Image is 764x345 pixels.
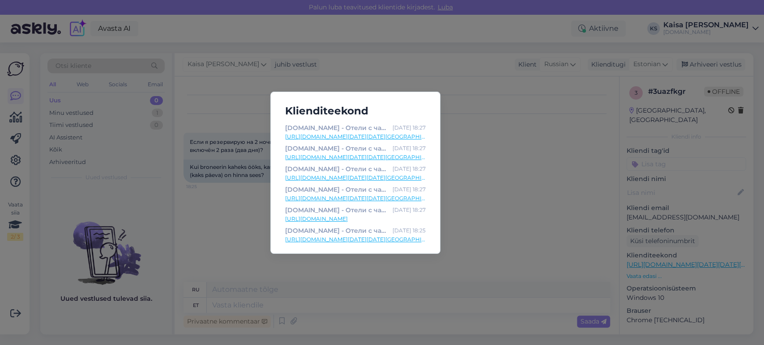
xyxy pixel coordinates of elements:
[285,133,426,141] a: [URL][DOMAIN_NAME][DATE][DATE][GEOGRAPHIC_DATA]
[393,226,426,236] div: [DATE] 18:25
[285,194,426,202] a: [URL][DOMAIN_NAME][DATE][DATE][GEOGRAPHIC_DATA]
[285,236,426,244] a: [URL][DOMAIN_NAME][DATE][DATE][GEOGRAPHIC_DATA]
[393,164,426,174] div: [DATE] 18:27
[285,164,389,174] div: [DOMAIN_NAME] - Отели с чарующими дополнениями
[285,226,389,236] div: [DOMAIN_NAME] - Отели с чарующими дополнениями
[285,215,426,223] a: [URL][DOMAIN_NAME]
[393,185,426,194] div: [DATE] 18:27
[285,143,389,153] div: [DOMAIN_NAME] - Отели с чарующими дополнениями
[278,103,433,119] h5: Klienditeekond
[393,123,426,133] div: [DATE] 18:27
[285,205,389,215] div: [DOMAIN_NAME] - Отели с чарующими дополнениями
[393,205,426,215] div: [DATE] 18:27
[285,153,426,161] a: [URL][DOMAIN_NAME][DATE][DATE][GEOGRAPHIC_DATA]
[393,143,426,153] div: [DATE] 18:27
[285,123,389,133] div: [DOMAIN_NAME] - Отели с чарующими дополнениями
[285,185,389,194] div: [DOMAIN_NAME] - Отели с чарующими дополнениями
[285,174,426,182] a: [URL][DOMAIN_NAME][DATE][DATE][GEOGRAPHIC_DATA]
